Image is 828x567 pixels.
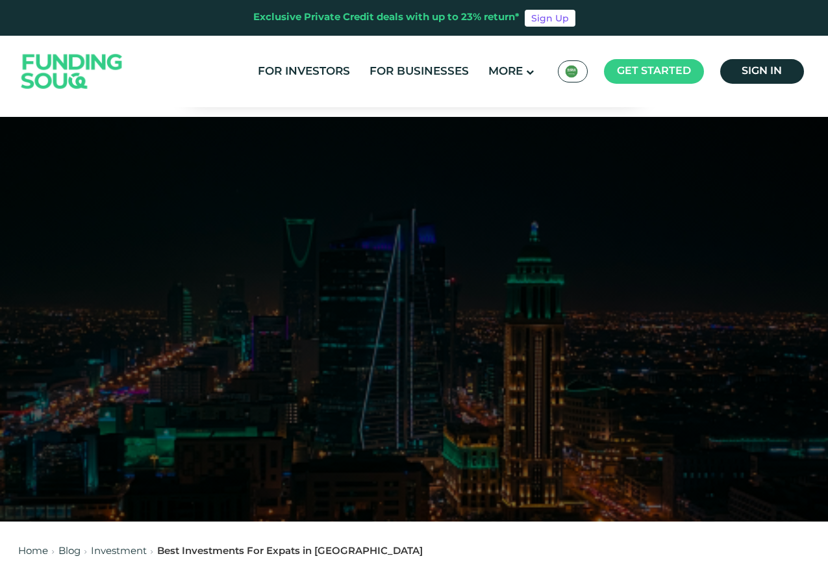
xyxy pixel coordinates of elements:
[617,66,691,76] span: Get started
[8,39,136,105] img: Logo
[488,66,523,77] span: More
[565,65,578,78] img: SA Flag
[525,10,575,27] a: Sign Up
[742,66,782,76] span: Sign in
[58,547,81,556] a: Blog
[255,61,353,82] a: For Investors
[253,10,520,25] div: Exclusive Private Credit deals with up to 23% return*
[18,547,48,556] a: Home
[366,61,472,82] a: For Businesses
[157,544,423,559] div: Best Investments For Expats in [GEOGRAPHIC_DATA]
[720,59,804,84] a: Sign in
[91,547,147,556] a: Investment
